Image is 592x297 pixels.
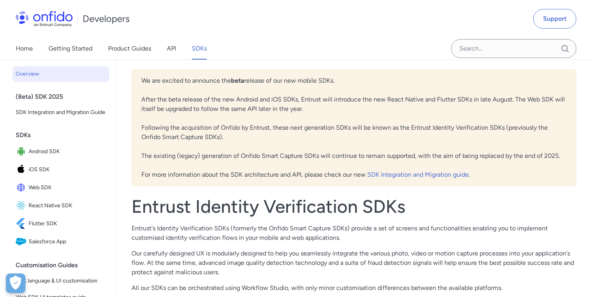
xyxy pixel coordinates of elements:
[16,236,29,247] img: IconSalesforce App
[49,38,92,60] a: Getting Started
[16,257,112,273] div: Customisation Guides
[16,200,29,211] img: IconReact Native SDK
[132,196,576,217] h1: Entrust Identity Verification SDKs
[132,249,576,277] p: Our carefully designed UX is modularly designed to help you seamlessly integrate the various phot...
[16,127,112,143] div: SDKs
[192,38,207,60] a: SDKs
[83,13,130,25] h1: Developers
[29,200,106,211] span: React Native SDK
[16,69,106,79] span: Overview
[16,146,29,157] img: IconAndroid SDK
[167,38,176,60] a: API
[16,11,73,27] img: Onfido Logo
[13,105,109,120] a: SDK Integration and Migration Guide
[132,69,576,186] div: We are excited to announce the release of our new mobile SDKs. After the beta release of the new ...
[16,108,106,117] span: SDK Integration and Migration Guide
[16,276,106,286] span: SDK language & UI customisation
[29,164,106,175] span: iOS SDK
[16,164,29,175] img: IconiOS SDK
[451,39,576,58] input: Onfido search input field
[13,143,109,160] a: IconAndroid SDKAndroid SDK
[13,233,109,250] a: IconSalesforce AppSalesforce App
[13,215,109,232] a: IconFlutter SDKFlutter SDK
[6,273,25,293] div: Cookie Preferences
[29,236,106,247] span: Salesforce App
[6,273,25,293] button: Open Preferences
[13,273,109,289] a: SDK language & UI customisation
[13,179,109,196] a: IconWeb SDKWeb SDK
[132,224,576,243] p: Entrust's Identity Verification SDKs (formerly the Onfido Smart Capture SDKs) provide a set of sc...
[13,197,109,214] a: IconReact Native SDKReact Native SDK
[29,182,106,193] span: Web SDK
[29,146,106,157] span: Android SDK
[533,9,576,29] a: Support
[29,218,106,229] span: Flutter SDK
[367,171,469,178] a: SDK Integration and Migration guide
[13,161,109,178] a: IconiOS SDKiOS SDK
[231,77,244,84] b: beta
[16,218,29,229] img: IconFlutter SDK
[16,38,33,60] a: Home
[16,182,29,193] img: IconWeb SDK
[132,283,576,293] p: All our SDKs can be orchestrated using Workflow Studio, with only minor customisation differences...
[13,66,109,82] a: Overview
[16,89,112,105] div: (Beta) SDK 2025
[108,38,151,60] a: Product Guides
